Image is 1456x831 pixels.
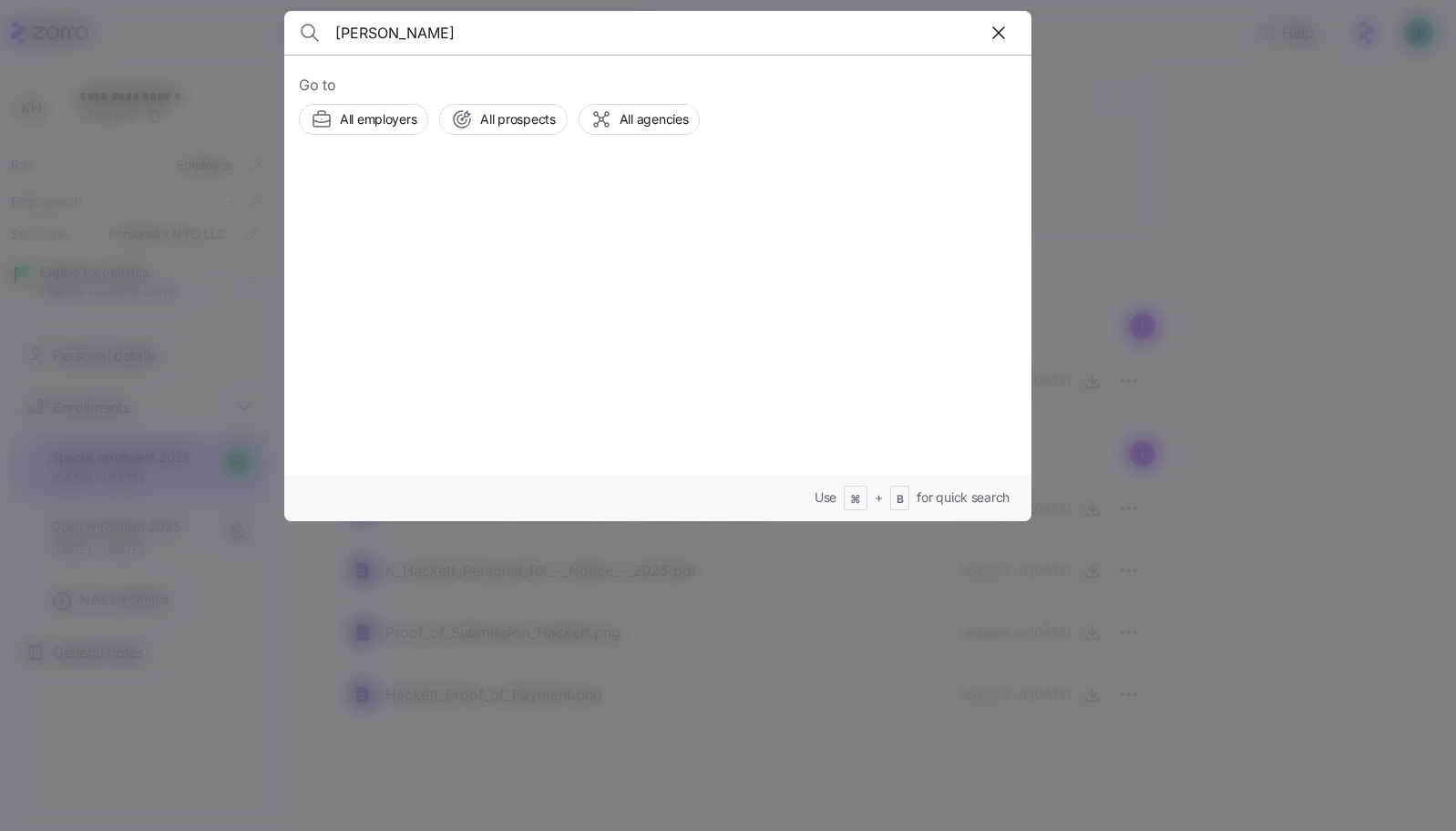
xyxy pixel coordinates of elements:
span: All prospects [480,110,555,128]
span: All agencies [620,110,689,128]
button: All employers [299,104,428,135]
span: for quick search [917,488,1010,507]
span: Use [815,488,836,507]
span: B [897,492,904,508]
span: Go to [299,74,1017,97]
button: All agencies [579,104,701,135]
span: ⌘ [850,492,861,508]
button: All prospects [439,104,567,135]
span: All employers [340,110,416,128]
span: + [875,488,883,507]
